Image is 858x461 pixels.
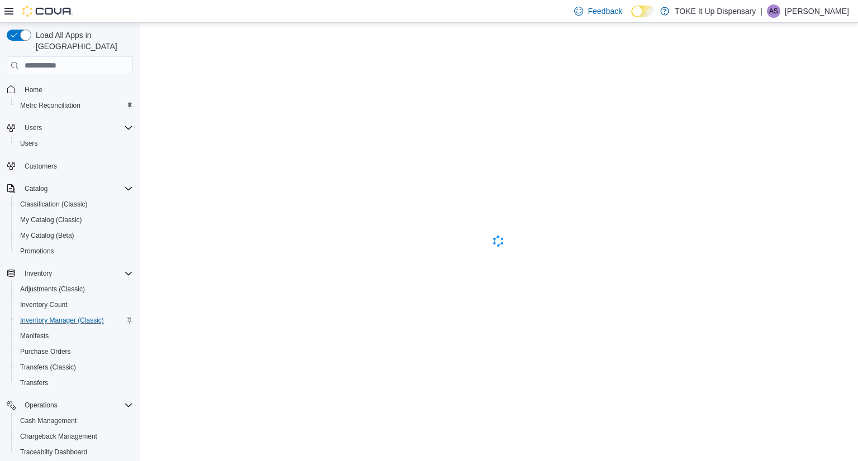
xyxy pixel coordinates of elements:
button: Classification (Classic) [11,196,137,212]
button: Inventory [2,266,137,281]
span: Manifests [20,332,49,340]
a: Customers [20,160,61,173]
span: Traceabilty Dashboard [16,445,133,459]
a: My Catalog (Classic) [16,213,87,227]
button: Promotions [11,243,137,259]
span: Purchase Orders [20,347,71,356]
a: Manifests [16,329,53,343]
span: Inventory Count [20,300,68,309]
div: Admin Sawicki [767,4,780,18]
button: Inventory [20,267,56,280]
button: Manifests [11,328,137,344]
span: Transfers [16,376,133,390]
span: Load All Apps in [GEOGRAPHIC_DATA] [31,30,133,52]
a: My Catalog (Beta) [16,229,79,242]
p: [PERSON_NAME] [785,4,849,18]
span: Chargeback Management [20,432,97,441]
button: Chargeback Management [11,429,137,444]
span: Transfers (Classic) [20,363,76,372]
span: Operations [25,401,58,410]
span: Inventory [20,267,133,280]
button: Users [11,136,137,151]
span: Chargeback Management [16,430,133,443]
button: Traceabilty Dashboard [11,444,137,460]
span: Home [25,85,42,94]
a: Purchase Orders [16,345,75,358]
button: Users [20,121,46,135]
span: My Catalog (Classic) [20,215,82,224]
span: My Catalog (Beta) [20,231,74,240]
span: Cash Management [20,416,77,425]
button: Catalog [20,182,52,195]
span: My Catalog (Beta) [16,229,133,242]
a: Home [20,83,47,97]
span: Home [20,82,133,96]
a: Users [16,137,42,150]
span: Transfers (Classic) [16,361,133,374]
p: | [760,4,762,18]
input: Dark Mode [631,6,655,17]
a: Traceabilty Dashboard [16,445,92,459]
img: Cova [22,6,73,17]
span: Users [25,123,42,132]
span: Catalog [25,184,47,193]
span: Promotions [16,244,133,258]
button: Operations [2,397,137,413]
a: Metrc Reconciliation [16,99,85,112]
span: My Catalog (Classic) [16,213,133,227]
span: Inventory Manager (Classic) [16,314,133,327]
button: My Catalog (Classic) [11,212,137,228]
span: Feedback [588,6,622,17]
span: Users [20,121,133,135]
button: Catalog [2,181,137,196]
span: Users [16,137,133,150]
span: Catalog [20,182,133,195]
a: Adjustments (Classic) [16,282,89,296]
a: Transfers (Classic) [16,361,80,374]
button: Transfers [11,375,137,391]
a: Transfers [16,376,53,390]
button: Users [2,120,137,136]
p: TOKE It Up Dispensary [675,4,756,18]
span: Metrc Reconciliation [16,99,133,112]
button: Metrc Reconciliation [11,98,137,113]
a: Cash Management [16,414,81,428]
span: Customers [20,159,133,173]
span: Adjustments (Classic) [20,285,85,294]
span: Promotions [20,247,54,256]
button: Transfers (Classic) [11,359,137,375]
button: Inventory Count [11,297,137,313]
a: Classification (Classic) [16,198,92,211]
button: Cash Management [11,413,137,429]
span: Transfers [20,378,48,387]
span: AS [769,4,778,18]
span: Manifests [16,329,133,343]
button: My Catalog (Beta) [11,228,137,243]
a: Promotions [16,244,59,258]
span: Metrc Reconciliation [20,101,80,110]
a: Chargeback Management [16,430,102,443]
span: Cash Management [16,414,133,428]
span: Purchase Orders [16,345,133,358]
span: Operations [20,398,133,412]
span: Inventory Count [16,298,133,311]
span: Classification (Classic) [20,200,88,209]
span: Inventory Manager (Classic) [20,316,104,325]
span: Inventory [25,269,52,278]
button: Customers [2,158,137,174]
button: Purchase Orders [11,344,137,359]
a: Inventory Count [16,298,72,311]
span: Traceabilty Dashboard [20,448,87,457]
button: Inventory Manager (Classic) [11,313,137,328]
a: Inventory Manager (Classic) [16,314,108,327]
span: Users [20,139,37,148]
span: Customers [25,162,57,171]
span: Adjustments (Classic) [16,282,133,296]
button: Home [2,81,137,97]
button: Operations [20,398,62,412]
button: Adjustments (Classic) [11,281,137,297]
span: Classification (Classic) [16,198,133,211]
